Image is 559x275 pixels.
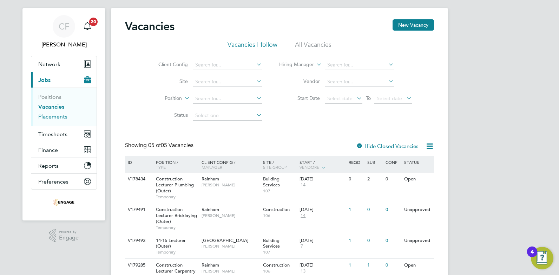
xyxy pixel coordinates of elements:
[366,203,384,216] div: 0
[156,237,186,249] span: 14-16 Lecturer (Outer)
[22,8,105,220] nav: Main navigation
[263,213,296,218] span: 106
[402,234,433,247] div: Unapproved
[366,259,384,272] div: 1
[364,94,373,103] span: To
[347,203,365,216] div: 1
[263,206,290,212] span: Construction
[263,249,296,255] span: 107
[156,249,198,255] span: Temporary
[384,173,402,186] div: 0
[274,61,314,68] label: Hiring Manager
[202,164,222,170] span: Manager
[279,95,320,101] label: Start Date
[38,178,68,185] span: Preferences
[31,72,97,88] button: Jobs
[263,164,287,170] span: Site Group
[300,243,304,249] span: 7
[125,142,195,149] div: Showing
[300,164,319,170] span: Vendors
[147,78,188,84] label: Site
[300,268,307,274] span: 13
[31,88,97,126] div: Jobs
[126,234,151,247] div: V179493
[384,203,402,216] div: 0
[325,77,394,87] input: Search for...
[53,197,74,208] img: omniapeople-logo-retina.png
[402,156,433,168] div: Status
[147,61,188,68] label: Client Config
[263,268,296,274] span: 106
[402,203,433,216] div: Unapproved
[156,194,198,200] span: Temporary
[31,126,97,142] button: Timesheets
[261,156,298,173] div: Site /
[202,206,219,212] span: Rainham
[300,176,345,182] div: [DATE]
[384,259,402,272] div: 0
[202,268,259,274] span: [PERSON_NAME]
[300,213,307,219] span: 14
[38,94,61,100] a: Positions
[38,113,67,120] a: Placements
[325,60,394,70] input: Search for...
[531,252,534,261] div: 4
[202,176,219,182] span: Rainham
[327,95,353,102] span: Select date
[38,61,60,68] span: Network
[38,103,64,110] a: Vacancies
[295,40,331,53] li: All Vacancies
[59,22,70,31] span: CF
[80,15,94,38] a: 20
[202,243,259,249] span: [PERSON_NAME]
[300,182,307,188] span: 14
[193,60,262,70] input: Search for...
[300,207,345,213] div: [DATE]
[347,173,365,186] div: 0
[193,77,262,87] input: Search for...
[384,156,402,168] div: Conf
[126,173,151,186] div: V178434
[402,173,433,186] div: Open
[377,95,402,102] span: Select date
[156,164,166,170] span: Type
[356,143,419,149] label: Hide Closed Vacancies
[151,156,200,173] div: Position /
[300,262,345,268] div: [DATE]
[38,77,51,83] span: Jobs
[148,142,193,149] span: 05 Vacancies
[31,40,97,49] span: Cam Fisher
[156,206,197,224] span: Construction Lecturer Bricklaying (Outer)
[393,19,434,31] button: New Vacancy
[366,234,384,247] div: 0
[142,95,182,102] label: Position
[263,262,290,268] span: Construction
[31,174,97,189] button: Preferences
[89,18,98,26] span: 20
[193,111,262,121] input: Select one
[279,78,320,84] label: Vendor
[200,156,261,173] div: Client Config /
[125,19,175,33] h2: Vacancies
[31,56,97,72] button: Network
[263,188,296,194] span: 107
[228,40,277,53] li: Vacancies I follow
[347,156,365,168] div: Reqd
[202,213,259,218] span: [PERSON_NAME]
[263,176,280,188] span: Building Services
[156,225,198,230] span: Temporary
[202,237,249,243] span: [GEOGRAPHIC_DATA]
[300,238,345,244] div: [DATE]
[366,173,384,186] div: 2
[202,262,219,268] span: Rainham
[126,203,151,216] div: V179491
[347,259,365,272] div: 1
[59,229,79,235] span: Powered by
[531,247,553,269] button: Open Resource Center, 4 new notifications
[31,15,97,49] a: CF[PERSON_NAME]
[366,156,384,168] div: Sub
[147,112,188,118] label: Status
[38,131,67,137] span: Timesheets
[38,162,59,169] span: Reports
[263,237,280,249] span: Building Services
